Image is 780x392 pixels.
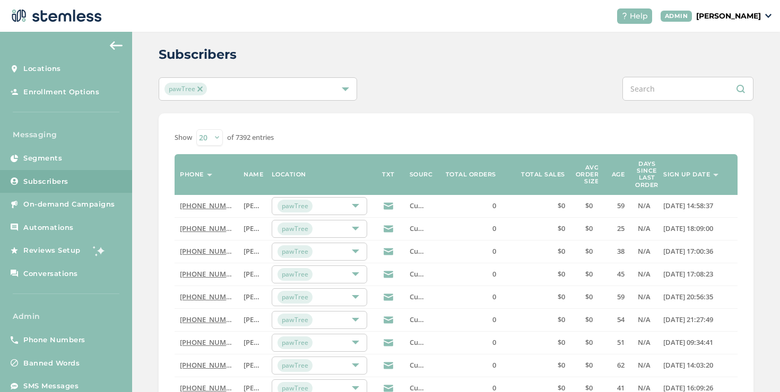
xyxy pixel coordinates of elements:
[410,338,427,347] label: Custom Enrollment Endpoint
[663,270,732,279] label: 2025-09-11 17:08:23
[492,224,496,233] span: 0
[180,270,233,279] label: (417) 459-9489
[576,292,593,301] label: $0
[244,315,298,324] span: [PERSON_NAME]
[23,381,79,391] span: SMS Messages
[576,201,593,210] label: $0
[638,201,651,210] span: N/A
[492,337,496,347] span: 0
[663,315,713,324] span: [DATE] 21:27:49
[23,64,61,74] span: Locations
[663,292,732,301] label: 2025-09-11 20:56:35
[23,222,74,233] span: Automations
[617,246,625,256] span: 38
[521,171,565,178] label: Total sales
[576,270,593,279] label: $0
[507,270,565,279] label: $0
[23,176,68,187] span: Subscribers
[410,224,427,233] label: Custom Enrollment Endpoint
[23,245,81,256] span: Reviews Setup
[576,315,593,324] label: $0
[558,315,565,324] span: $0
[612,171,625,178] label: Age
[507,224,565,233] label: $0
[492,315,496,324] span: 0
[244,269,298,279] span: [PERSON_NAME]
[207,174,212,176] img: icon-sort-1e1d7615.svg
[180,224,233,233] label: (808) 229-7627
[617,269,625,279] span: 45
[638,269,651,279] span: N/A
[638,292,651,301] span: N/A
[23,358,80,369] span: Banned Words
[410,247,427,256] label: Custom Enrollment Endpoint
[558,360,565,370] span: $0
[180,224,241,233] a: [PHONE_NUMBER]
[180,201,241,210] a: [PHONE_NUMBER]
[180,247,233,256] label: (717) 398-9456
[617,201,625,210] span: 59
[617,360,625,370] span: 62
[382,171,395,178] label: TXT
[663,292,713,301] span: [DATE] 20:56:35
[89,240,110,261] img: glitter-stars-b7820f95.gif
[244,171,263,178] label: Name
[180,269,241,279] a: [PHONE_NUMBER]
[227,132,274,143] label: of 7392 entries
[663,247,732,256] label: 2025-09-10 17:00:36
[663,315,732,324] label: 2025-09-11 21:27:49
[507,338,565,347] label: $0
[410,360,504,370] span: Custom Enrollment Endpoint
[576,247,593,256] label: $0
[180,315,241,324] a: [PHONE_NUMBER]
[8,5,102,26] img: logo-dark-0685b13c.svg
[244,338,261,347] label: Barbara Franco
[180,201,233,210] label: (657) 527-3833
[638,360,651,370] span: N/A
[576,338,593,347] label: $0
[244,270,261,279] label: Christa Cook
[492,360,496,370] span: 0
[635,270,653,279] label: N/A
[180,361,233,370] label: (847) 224-5799
[244,247,261,256] label: Amanda Shultz
[410,292,427,301] label: Custom Enrollment Endpoint
[663,338,732,347] label: 2025-09-12 09:34:41
[663,224,732,233] label: 2025-09-09 18:09:00
[585,292,593,301] span: $0
[638,315,651,324] span: N/A
[23,87,99,97] span: Enrollment Options
[603,315,625,324] label: 54
[585,337,593,347] span: $0
[197,86,203,92] img: icon-close-accent-8a337256.svg
[244,224,261,233] label: Esther Benanua
[622,77,753,101] input: Search
[410,361,427,370] label: Custom Enrollment Endpoint
[585,224,593,233] span: $0
[278,245,313,258] span: pawTree
[617,337,625,347] span: 51
[180,337,241,347] a: [PHONE_NUMBER]
[438,247,496,256] label: 0
[244,292,298,301] span: [PERSON_NAME]
[244,201,298,210] span: [PERSON_NAME]
[278,222,313,235] span: pawTree
[410,315,504,324] span: Custom Enrollment Endpoint
[23,153,62,164] span: Segments
[410,201,504,210] span: Custom Enrollment Endpoint
[180,338,233,347] label: (310) 753-6877
[244,337,298,347] span: [PERSON_NAME]
[410,171,437,178] label: Source
[272,171,306,178] label: Location
[638,337,651,347] span: N/A
[23,269,78,279] span: Conversations
[23,335,85,345] span: Phone Numbers
[438,292,496,301] label: 0
[558,292,565,301] span: $0
[635,292,653,301] label: N/A
[492,246,496,256] span: 0
[663,246,713,256] span: [DATE] 17:00:36
[663,201,732,210] label: 2025-09-09 14:58:37
[180,246,241,256] a: [PHONE_NUMBER]
[558,246,565,256] span: $0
